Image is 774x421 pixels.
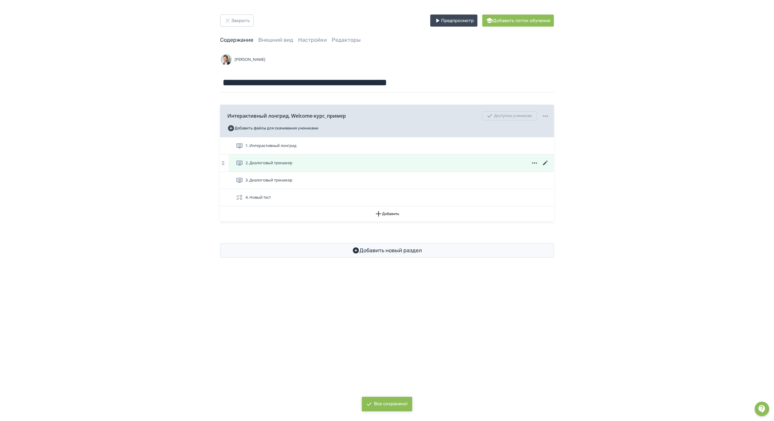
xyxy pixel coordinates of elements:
div: 1. Интерактивный лонгрид [220,137,554,155]
span: 4. Новый тест [246,194,271,201]
img: Avatar [220,54,232,66]
button: Предпросмотр [430,15,477,27]
a: Внешний вид [258,37,293,43]
div: 2. Диалоговый тренажер [220,155,554,172]
button: Добавить поток обучения [482,15,554,27]
div: 3. Диалоговый тренажер [220,172,554,189]
span: 1. Интерактивный лонгрид [246,143,296,149]
a: Содержание [220,37,253,43]
button: Добавить новый раздел [220,243,554,258]
div: Доступно ученикам [482,111,537,120]
button: Добавить [220,206,554,221]
button: Добавить файлы для скачивания учениками [227,123,318,133]
a: Редакторы [332,37,361,43]
button: Закрыть [220,15,254,27]
span: Интерактивный лонгрид. Welcome-курс_пример [227,112,346,119]
a: Настройки [298,37,327,43]
span: 3. Диалоговый тренажер [246,177,292,183]
div: Все сохранено! [374,401,408,407]
span: [PERSON_NAME] [235,57,265,63]
span: 2. Диалоговый тренажер [246,160,292,166]
div: 4. Новый тест [220,189,554,206]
